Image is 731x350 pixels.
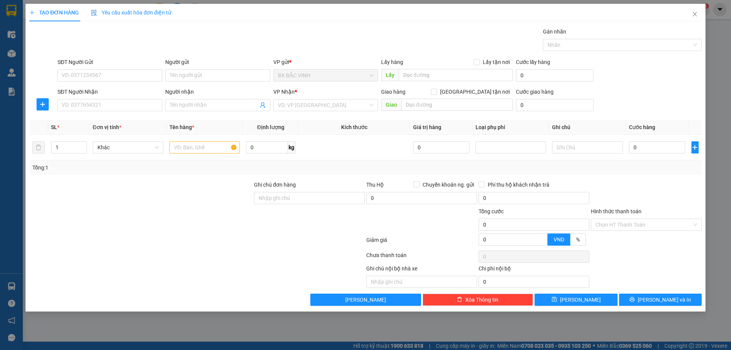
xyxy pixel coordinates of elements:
span: Thu Hộ [366,182,384,188]
input: VD: Bàn, Ghế [169,141,240,153]
span: Định lượng [257,124,284,130]
span: [PERSON_NAME] [345,296,386,304]
div: Người gửi [165,58,270,66]
button: deleteXóa Thông tin [423,294,533,306]
span: SL [51,124,57,130]
span: Lấy hàng [381,59,403,65]
button: delete [32,141,45,153]
span: [GEOGRAPHIC_DATA] tận nơi [437,88,513,96]
img: icon [91,10,97,16]
span: VP Nhận [273,89,295,95]
span: plus [37,101,48,107]
button: Close [684,4,705,25]
span: close [692,11,698,17]
input: Cước giao hàng [516,99,594,111]
span: Lấy tận nơi [480,58,513,66]
span: Phí thu hộ khách nhận trả [485,181,552,189]
span: Tổng cước [479,208,504,214]
label: Gán nhãn [543,29,566,35]
div: VP gửi [273,58,378,66]
span: TẠO ĐƠN HÀNG [29,10,79,16]
label: Ghi chú đơn hàng [254,182,296,188]
th: Loại phụ phí [472,120,549,135]
input: Dọc đường [399,69,513,81]
span: Chuyển khoản ng. gửi [420,181,477,189]
label: Hình thức thanh toán [591,208,642,214]
button: [PERSON_NAME] [310,294,421,306]
input: Ghi chú đơn hàng [254,192,365,204]
input: Cước lấy hàng [516,69,594,82]
div: Chi phí nội bộ [479,264,589,276]
span: Giao [381,99,401,111]
input: 0 [413,141,470,153]
div: SĐT Người Nhận [57,88,162,96]
span: user-add [260,102,266,108]
span: save [552,297,557,303]
span: Yêu cầu xuất hóa đơn điện tử [91,10,171,16]
button: printer[PERSON_NAME] và In [619,294,702,306]
button: plus [691,141,699,153]
span: % [576,237,580,243]
th: Ghi chú [549,120,626,135]
span: Cước hàng [629,124,655,130]
span: plus [29,10,35,15]
input: Nhập ghi chú [366,276,477,288]
span: Kích thước [341,124,367,130]
span: Giá trị hàng [413,124,441,130]
span: Giao hàng [381,89,405,95]
label: Cước giao hàng [516,89,554,95]
input: Ghi Chú [552,141,622,153]
div: Ghi chú nội bộ nhà xe [366,264,477,276]
span: [PERSON_NAME] [560,296,601,304]
span: plus [692,144,698,150]
span: Tên hàng [169,124,194,130]
span: BX BẮC VINH [278,70,373,81]
div: Giảm giá [365,236,478,249]
span: Khác [97,142,159,153]
div: Tổng: 1 [32,163,282,172]
div: Người nhận [165,88,270,96]
span: Đơn vị tính [93,124,121,130]
span: Lấy [381,69,399,81]
input: Dọc đường [401,99,513,111]
span: VND [554,237,564,243]
label: Cước lấy hàng [516,59,550,65]
span: delete [457,297,462,303]
span: Xóa Thông tin [465,296,498,304]
span: printer [629,297,635,303]
div: Chưa thanh toán [365,251,478,264]
button: save[PERSON_NAME] [535,294,617,306]
div: SĐT Người Gửi [57,58,162,66]
button: plus [37,98,49,110]
span: kg [288,141,295,153]
span: [PERSON_NAME] và In [638,296,691,304]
